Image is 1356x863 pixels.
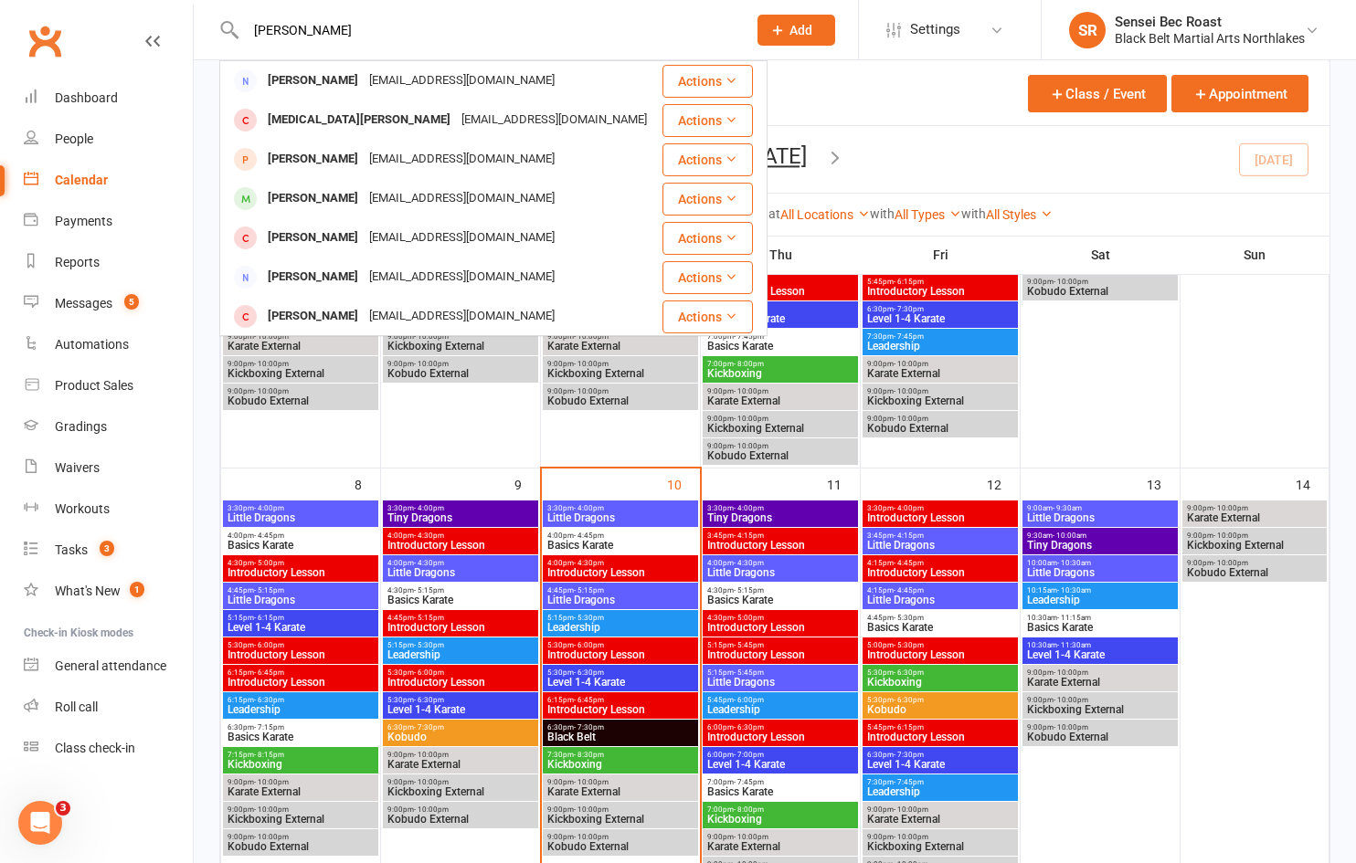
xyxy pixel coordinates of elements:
[706,567,854,578] span: Little Dragons
[262,264,364,290] div: [PERSON_NAME]
[866,313,1014,324] span: Level 1-4 Karate
[227,540,375,551] span: Basics Karate
[24,242,193,283] a: Reports
[262,68,364,94] div: [PERSON_NAME]
[24,160,193,201] a: Calendar
[961,206,986,221] strong: with
[56,801,70,816] span: 3
[662,183,753,216] button: Actions
[894,559,924,567] span: - 4:45pm
[227,668,375,677] span: 6:15pm
[387,595,535,605] span: Basics Karate
[1026,286,1174,297] span: Kobudo External
[706,360,854,368] span: 7:00pm
[227,332,375,341] span: 9:00pm
[387,614,535,622] span: 4:45pm
[254,614,284,622] span: - 6:15pm
[866,305,1014,313] span: 6:30pm
[55,378,133,393] div: Product Sales
[894,360,928,368] span: - 10:00pm
[364,146,560,173] div: [EMAIL_ADDRESS][DOMAIN_NAME]
[1026,677,1174,688] span: Karate External
[227,677,375,688] span: Introductory Lesson
[780,207,870,222] a: All Locations
[414,559,444,567] span: - 4:30pm
[24,687,193,728] a: Roll call
[706,512,854,523] span: Tiny Dragons
[546,395,694,406] span: Kobudo External
[262,225,364,251] div: [PERSON_NAME]
[894,641,924,649] span: - 5:30pm
[866,332,1014,341] span: 7:30pm
[254,360,289,368] span: - 10:00pm
[894,531,924,540] span: - 4:15pm
[574,531,604,540] span: - 4:45pm
[1026,559,1174,567] span: 10:00am
[870,206,895,221] strong: with
[574,586,604,595] span: - 5:15pm
[55,132,93,146] div: People
[24,119,193,160] a: People
[414,614,444,622] span: - 5:15pm
[1026,641,1174,649] span: 10:30am
[706,677,854,688] span: Little Dragons
[866,341,1014,352] span: Leadership
[227,512,375,523] span: Little Dragons
[387,341,535,352] span: Kickboxing External
[866,540,1014,551] span: Little Dragons
[734,641,764,649] span: - 5:45pm
[254,531,284,540] span: - 4:45pm
[910,9,960,50] span: Settings
[254,504,284,512] span: - 4:00pm
[1026,567,1174,578] span: Little Dragons
[227,641,375,649] span: 5:30pm
[227,531,375,540] span: 4:00pm
[1026,531,1174,540] span: 9:30am
[227,360,375,368] span: 9:00pm
[1057,559,1091,567] span: - 10:30am
[706,595,854,605] span: Basics Karate
[1026,668,1174,677] span: 9:00pm
[227,586,375,595] span: 4:45pm
[546,677,694,688] span: Level 1-4 Karate
[414,641,444,649] span: - 5:30pm
[662,300,753,333] button: Actions
[227,368,375,379] span: Kickboxing External
[387,360,535,368] span: 9:00pm
[1026,512,1174,523] span: Little Dragons
[24,283,193,324] a: Messages 5
[866,677,1014,688] span: Kickboxing
[227,704,375,715] span: Leadership
[866,614,1014,622] span: 4:45pm
[827,468,860,499] div: 11
[55,542,88,557] div: Tasks
[546,649,694,660] span: Introductory Lesson
[1026,649,1174,660] span: Level 1-4 Karate
[546,704,694,715] span: Introductory Lesson
[706,286,854,297] span: Introductory Lesson
[387,641,535,649] span: 5:15pm
[55,255,100,269] div: Reports
[866,278,1014,286] span: 5:45pm
[894,278,924,286] span: - 6:15pm
[866,423,1014,434] span: Kobudo External
[706,442,854,450] span: 9:00pm
[706,586,854,595] span: 4:30pm
[546,567,694,578] span: Introductory Lesson
[574,668,604,677] span: - 6:30pm
[364,68,560,94] div: [EMAIL_ADDRESS][DOMAIN_NAME]
[768,206,780,221] strong: at
[55,90,118,105] div: Dashboard
[364,303,560,330] div: [EMAIL_ADDRESS][DOMAIN_NAME]
[546,696,694,704] span: 6:15pm
[866,622,1014,633] span: Basics Karate
[24,571,193,612] a: What's New1
[734,586,764,595] span: - 5:15pm
[706,341,854,352] span: Basics Karate
[100,541,114,556] span: 3
[734,559,764,567] span: - 4:30pm
[706,332,854,341] span: 7:00pm
[866,641,1014,649] span: 5:00pm
[387,649,535,660] span: Leadership
[254,641,284,649] span: - 6:00pm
